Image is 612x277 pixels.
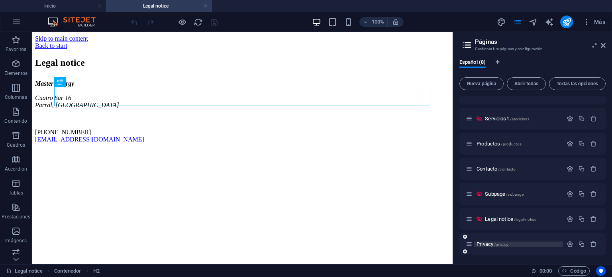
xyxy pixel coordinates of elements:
[494,242,508,247] span: /privacy
[5,238,27,244] p: Imágenes
[545,18,554,27] i: AI Writer
[539,266,552,276] span: 00 00
[194,18,203,27] i: Volver a cargar página
[5,94,27,100] p: Columnas
[4,70,27,77] p: Elementos
[177,17,187,27] button: Haz clic para salir del modo de previsualización y seguir editando
[507,77,546,90] button: Abrir todas
[590,241,597,248] div: Eliminar
[7,142,25,148] p: Cuadros
[477,241,508,247] span: Privacy
[106,2,212,10] h4: Legal notice
[474,141,563,146] div: Productos/productos
[567,115,573,122] div: Configuración
[510,117,530,121] span: /servicios1
[475,45,590,53] h3: Gestionar tus páginas y configuración
[485,216,536,222] span: Legal notice
[578,165,585,172] div: Duplicar
[553,81,602,86] span: Todas las opciones
[475,38,606,45] h2: Páginas
[590,216,597,222] div: Eliminar
[562,18,571,27] i: Publicar
[9,190,24,196] p: Tablas
[578,140,585,147] div: Duplicar
[459,57,486,69] span: Español (8)
[483,216,563,222] div: Legal notice/legal-notice
[483,191,563,196] div: Subpage/subpage
[513,18,522,27] i: Páginas (Ctrl+Alt+S)
[193,17,203,27] button: reload
[583,18,605,26] span: Más
[567,165,573,172] div: Configuración
[567,241,573,248] div: Configuración
[562,266,586,276] span: Código
[46,17,106,27] img: Editor Logo
[596,266,606,276] button: Usercentrics
[6,266,43,276] a: Haz clic para cancelar la selección y doble clic para abrir páginas
[514,217,536,222] span: /legal-notice
[392,18,399,26] i: Al redimensionar, ajustar el nivel de zoom automáticamente para ajustarse al dispositivo elegido.
[54,266,100,276] nav: breadcrumb
[463,81,500,86] span: Nueva página
[474,242,563,247] div: Privacy/privacy
[578,241,585,248] div: Duplicar
[5,166,27,172] p: Accordion
[496,17,506,27] button: design
[590,191,597,197] div: Eliminar
[501,142,521,146] span: /productos
[371,17,384,27] h6: 100%
[567,140,573,147] div: Configuración
[512,17,522,27] button: pages
[529,18,538,27] i: Navegador
[510,81,542,86] span: Abrir todas
[579,16,608,28] button: Más
[485,116,530,122] span: Haz clic para abrir la página
[578,191,585,197] div: Duplicar
[544,17,554,27] button: text_generator
[567,191,573,197] div: Configuración
[558,266,590,276] button: Código
[54,266,81,276] span: Haz clic para seleccionar y doble clic para editar
[506,192,524,196] span: /subpage
[549,77,606,90] button: Todas las opciones
[459,77,504,90] button: Nueva página
[93,266,100,276] span: Haz clic para seleccionar y doble clic para editar
[567,216,573,222] div: Configuración
[578,115,585,122] div: Duplicar
[590,140,597,147] div: Eliminar
[545,268,546,274] span: :
[590,165,597,172] div: Eliminar
[3,3,56,10] a: Skip to main content
[4,118,27,124] p: Contenido
[485,191,524,197] span: Subpage
[560,16,573,28] button: publish
[590,115,597,122] div: Eliminar
[498,167,516,171] span: /contacto
[531,266,552,276] h6: Tiempo de la sesión
[459,59,606,74] div: Pestañas de idiomas
[578,216,585,222] div: Duplicar
[477,166,516,172] span: Contacto
[483,116,563,121] div: Servicios1/servicios1
[6,46,26,53] p: Favoritos
[359,17,388,27] button: 100%
[528,17,538,27] button: navigator
[2,214,30,220] p: Prestaciones
[477,141,522,147] span: Haz clic para abrir la página
[474,166,563,171] div: Contacto/contacto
